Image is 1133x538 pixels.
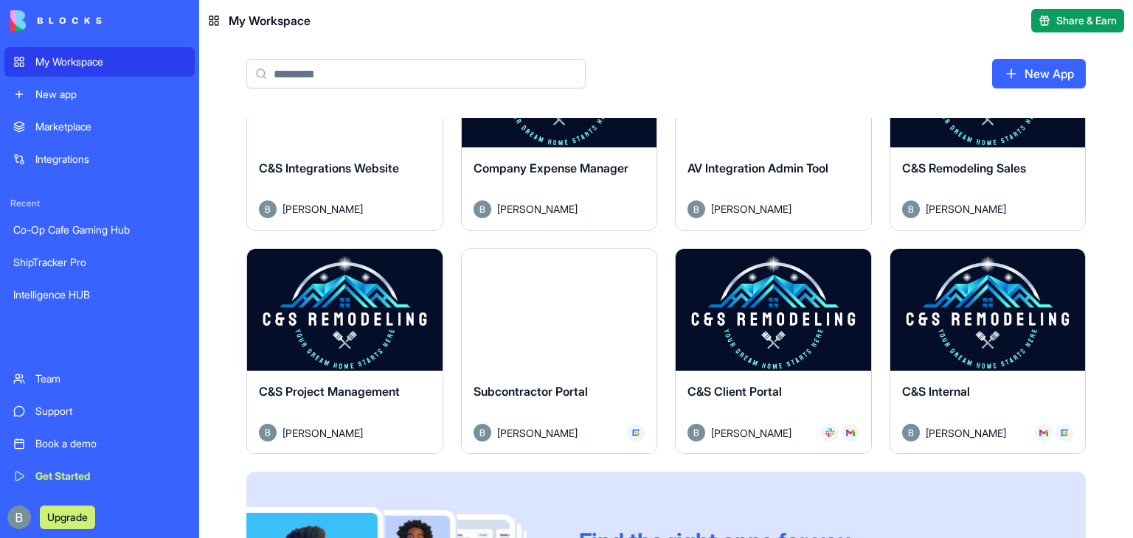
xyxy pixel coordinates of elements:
[1031,9,1124,32] button: Share & Earn
[890,25,1087,231] a: C&S Remodeling SalesAvatar[PERSON_NAME]
[35,371,186,386] div: Team
[4,215,195,245] a: Co-Op Cafe Gaming Hub
[246,25,443,231] a: C&S Integrations WebsiteAvatar[PERSON_NAME]
[461,25,658,231] a: Company Expense ManagerAvatar[PERSON_NAME]
[35,152,186,167] div: Integrations
[902,161,1026,175] span: C&S Remodeling Sales
[497,201,578,217] span: [PERSON_NAME]
[10,10,102,31] img: logo
[35,55,186,69] div: My Workspace
[229,12,311,29] span: My Workspace
[283,425,363,441] span: [PERSON_NAME]
[35,87,186,102] div: New app
[711,201,791,217] span: [PERSON_NAME]
[687,424,705,441] img: Avatar
[474,161,628,175] span: Company Expense Manager
[4,112,195,142] a: Marketplace
[4,144,195,174] a: Integrations
[4,396,195,426] a: Support
[259,200,277,218] img: Avatar
[926,201,1006,217] span: [PERSON_NAME]
[902,384,970,399] span: C&S Internal
[4,429,195,458] a: Book a demo
[497,425,578,441] span: [PERSON_NAME]
[283,201,363,217] span: [PERSON_NAME]
[35,404,186,419] div: Support
[40,509,95,524] a: Upgrade
[4,461,195,491] a: Get Started
[4,280,195,310] a: Intelligence HUB
[474,200,491,218] img: Avatar
[846,428,855,437] img: Gmail_trouth.svg
[35,436,186,451] div: Book a demo
[4,248,195,277] a: ShipTracker Pro
[13,255,186,270] div: ShipTracker Pro
[902,424,920,441] img: Avatar
[687,161,828,175] span: AV Integration Admin Tool
[4,198,195,209] span: Recent
[1060,428,1069,437] img: GCal_x6vdih.svg
[4,364,195,394] a: Team
[40,506,95,529] button: Upgrade
[259,384,400,399] span: C&S Project Management
[35,119,186,134] div: Marketplace
[687,200,705,218] img: Avatar
[992,59,1086,88] a: New App
[711,425,791,441] span: [PERSON_NAME]
[890,248,1087,454] a: C&S InternalAvatar[PERSON_NAME]
[902,200,920,218] img: Avatar
[259,161,399,175] span: C&S Integrations Website
[926,425,1006,441] span: [PERSON_NAME]
[13,223,186,237] div: Co-Op Cafe Gaming Hub
[461,248,658,454] a: Subcontractor PortalAvatar[PERSON_NAME]
[7,506,31,529] img: ACg8ocIug40qN1SCXJiinWdltW7QsPxROn8ZAVDlgOtPD8eQfXIZmw=s96-c
[825,428,834,437] img: Slack_i955cf.svg
[4,47,195,77] a: My Workspace
[13,287,186,302] div: Intelligence HUB
[687,384,782,399] span: C&S Client Portal
[246,248,443,454] a: C&S Project ManagementAvatar[PERSON_NAME]
[259,424,277,441] img: Avatar
[1056,13,1117,28] span: Share & Earn
[474,424,491,441] img: Avatar
[675,248,872,454] a: C&S Client PortalAvatar[PERSON_NAME]
[1039,428,1048,437] img: Gmail_trouth.svg
[4,80,195,109] a: New app
[474,384,588,399] span: Subcontractor Portal
[675,25,872,231] a: AV Integration Admin ToolAvatar[PERSON_NAME]
[631,428,640,437] img: GCal_x6vdih.svg
[35,469,186,483] div: Get Started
